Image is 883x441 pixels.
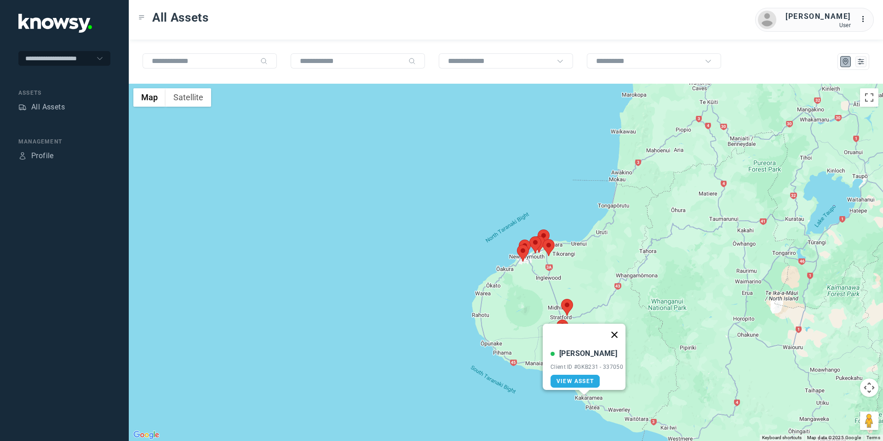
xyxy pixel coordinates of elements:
span: View Asset [556,378,594,384]
div: List [857,57,865,66]
div: Profile [18,152,27,160]
button: Toggle fullscreen view [860,88,878,107]
a: ProfileProfile [18,150,54,161]
div: : [860,14,871,25]
tspan: ... [860,16,870,23]
div: [PERSON_NAME] [559,348,617,359]
div: Map [842,57,850,66]
a: Terms (opens in new tab) [866,435,880,440]
a: Open this area in Google Maps (opens a new window) [131,429,161,441]
div: Assets [18,103,27,111]
div: All Assets [31,102,65,113]
div: Assets [18,89,110,97]
button: Map camera controls [860,378,878,397]
div: Toggle Menu [138,14,145,21]
button: Keyboard shortcuts [762,435,802,441]
button: Show street map [133,88,166,107]
div: Management [18,137,110,146]
button: Drag Pegman onto the map to open Street View [860,412,878,430]
div: User [786,22,851,29]
img: Application Logo [18,14,92,33]
div: [PERSON_NAME] [786,11,851,22]
span: All Assets [152,9,209,26]
button: Close [603,324,625,346]
div: : [860,14,871,26]
div: Profile [31,150,54,161]
button: Show satellite imagery [166,88,211,107]
img: avatar.png [758,11,776,29]
a: View Asset [550,375,600,388]
img: Google [131,429,161,441]
div: Client ID #GKB231 - 337050 [550,364,623,370]
div: Search [408,57,416,65]
div: Search [260,57,268,65]
a: AssetsAll Assets [18,102,65,113]
span: Map data ©2025 Google [807,435,861,440]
